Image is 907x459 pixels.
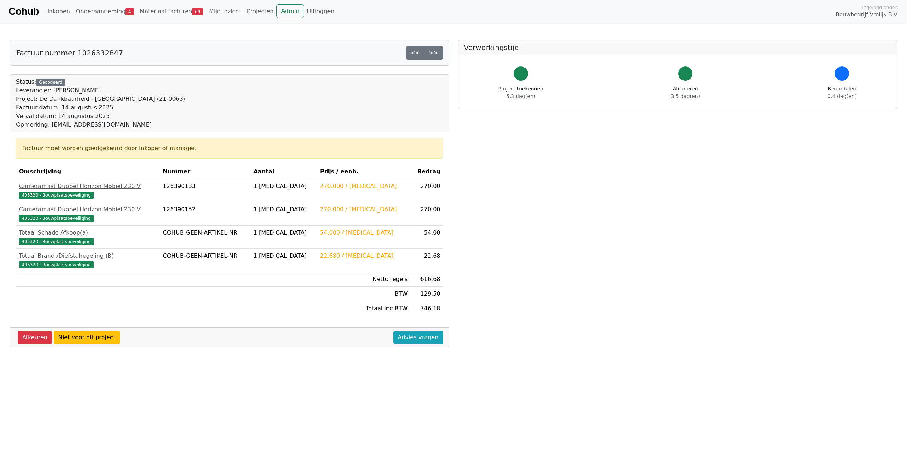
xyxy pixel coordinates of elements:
a: Inkopen [44,4,73,19]
div: 270.000 / [MEDICAL_DATA] [320,205,408,214]
td: Totaal inc BTW [317,301,410,316]
th: Aantal [251,164,317,179]
th: Omschrijving [16,164,160,179]
div: Factuur moet worden goedgekeurd door inkoper of manager. [22,144,437,153]
th: Nummer [160,164,250,179]
div: Factuur datum: 14 augustus 2025 [16,103,185,112]
span: 4 [125,8,134,15]
td: 746.18 [410,301,443,316]
div: 22.680 / [MEDICAL_DATA] [320,252,408,260]
span: Bouwbedrijf Vrolijk B.V. [835,11,898,19]
td: 54.00 [410,226,443,249]
span: 405320 - Bouwplaatsbeveiliging [19,192,94,199]
td: 126390133 [160,179,250,202]
th: Prijs / eenh. [317,164,410,179]
span: Ingelogd onder: [862,4,898,11]
span: 69 [192,8,203,15]
a: Totaal Schade Afkoop(a)405320 - Bouwplaatsbeveiliging [19,228,157,246]
div: Beoordelen [828,85,857,100]
span: 5.3 dag(en) [506,93,535,99]
a: Cameramast Dubbel Horizon Mobiel 230 V405320 - Bouwplaatsbeveiliging [19,182,157,199]
span: 3.5 dag(en) [671,93,700,99]
td: COHUB-GEEN-ARTIKEL-NR [160,226,250,249]
h5: Factuur nummer 1026332847 [16,49,123,57]
span: 0.4 dag(en) [828,93,857,99]
div: Totaal Brand /Diefstalregeling (B) [19,252,157,260]
div: 1 [MEDICAL_DATA] [253,182,314,191]
div: Cameramast Dubbel Horizon Mobiel 230 V [19,205,157,214]
a: Onderaanneming4 [73,4,137,19]
td: 616.68 [410,272,443,287]
a: << [406,46,425,60]
a: Afkeuren [18,331,52,344]
a: Admin [276,4,304,18]
td: BTW [317,287,410,301]
td: 126390152 [160,202,250,226]
div: Gecodeerd [36,79,65,86]
span: 405320 - Bouwplaatsbeveiliging [19,261,94,268]
div: Leverancier: [PERSON_NAME] [16,86,185,95]
td: 270.00 [410,179,443,202]
h5: Verwerkingstijd [464,43,891,52]
a: Projecten [244,4,277,19]
td: 270.00 [410,202,443,226]
a: Materiaal facturen69 [137,4,206,19]
td: 129.50 [410,287,443,301]
a: >> [424,46,443,60]
span: 405320 - Bouwplaatsbeveiliging [19,238,94,245]
a: Totaal Brand /Diefstalregeling (B)405320 - Bouwplaatsbeveiliging [19,252,157,269]
td: COHUB-GEEN-ARTIKEL-NR [160,249,250,272]
a: Cameramast Dubbel Horizon Mobiel 230 V405320 - Bouwplaatsbeveiliging [19,205,157,222]
td: Netto regels [317,272,410,287]
th: Bedrag [410,164,443,179]
div: 1 [MEDICAL_DATA] [253,252,314,260]
div: Status: [16,78,185,129]
div: Afcoderen [671,85,700,100]
div: Verval datum: 14 augustus 2025 [16,112,185,120]
div: Totaal Schade Afkoop(a) [19,228,157,237]
a: Cohub [9,3,39,20]
div: Opmerking: [EMAIL_ADDRESS][DOMAIN_NAME] [16,120,185,129]
a: Niet voor dit project [54,331,120,344]
a: Uitloggen [304,4,337,19]
div: 1 [MEDICAL_DATA] [253,228,314,237]
span: 405320 - Bouwplaatsbeveiliging [19,215,94,222]
div: 270.000 / [MEDICAL_DATA] [320,182,408,191]
div: 1 [MEDICAL_DATA] [253,205,314,214]
div: Project: De Dankbaarheid - [GEOGRAPHIC_DATA] (21-0063) [16,95,185,103]
div: Cameramast Dubbel Horizon Mobiel 230 V [19,182,157,191]
div: 54.000 / [MEDICAL_DATA] [320,228,408,237]
a: Advies vragen [393,331,443,344]
a: Mijn inzicht [206,4,244,19]
td: 22.68 [410,249,443,272]
div: Project toekennen [498,85,543,100]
